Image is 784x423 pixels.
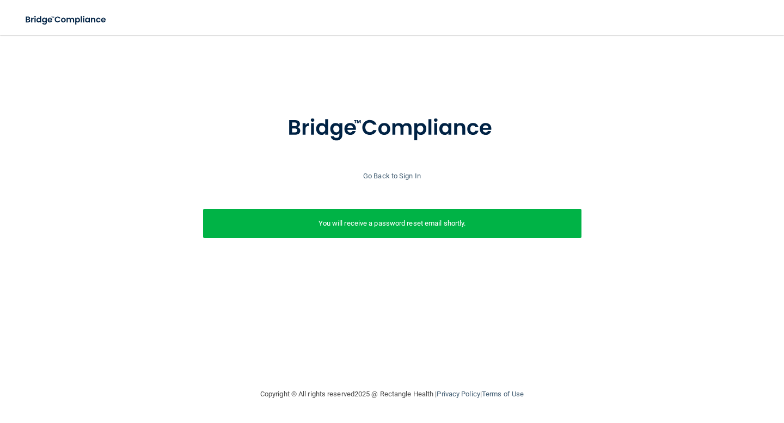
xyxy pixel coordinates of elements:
[437,390,480,398] a: Privacy Policy
[211,217,573,230] p: You will receive a password reset email shortly.
[265,100,519,157] img: bridge_compliance_login_screen.278c3ca4.svg
[16,9,117,31] img: bridge_compliance_login_screen.278c3ca4.svg
[482,390,524,398] a: Terms of Use
[193,377,591,412] div: Copyright © All rights reserved 2025 @ Rectangle Health | |
[363,172,421,180] a: Go Back to Sign In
